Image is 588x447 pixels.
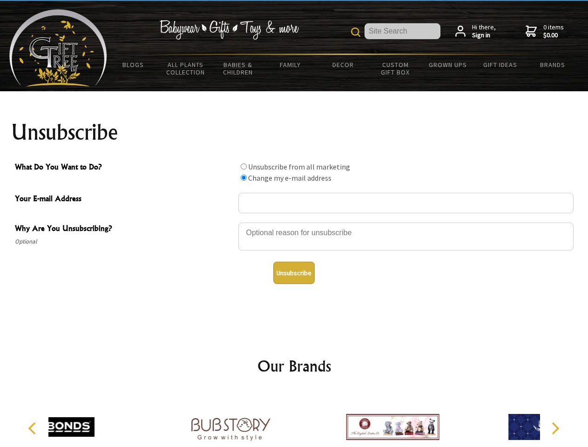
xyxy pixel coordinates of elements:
[107,55,160,74] a: BLOGS
[238,223,574,251] textarea: Why Are You Unsubscribing?
[369,55,422,82] a: Custom Gift Box
[273,262,315,284] button: Unsubscribe
[9,9,107,87] img: Babyware - Gifts - Toys and more...
[160,55,212,82] a: All Plants Collection
[241,175,247,181] input: What Do You Want to Do?
[421,55,474,74] a: Grown Ups
[264,55,317,74] a: Family
[455,23,496,40] a: Hi there,Sign in
[543,31,564,40] strong: $0.00
[545,418,565,439] button: Next
[23,418,44,439] button: Previous
[474,55,527,74] a: Gift Ideas
[241,163,247,169] input: What Do You Want to Do?
[15,161,234,175] span: What Do You Want to Do?
[365,23,440,39] input: Site Search
[11,121,577,143] h1: Unsubscribe
[212,55,264,82] a: Babies & Children
[351,27,360,37] img: product search
[526,23,564,40] a: 0 items$0.00
[248,173,331,183] label: Change my e-mail address
[472,31,496,40] strong: Sign in
[15,236,234,247] span: Optional
[472,23,496,40] span: Hi there,
[248,162,350,171] label: Unsubscribe from all marketing
[527,55,579,74] a: Brands
[543,23,564,40] span: 0 items
[238,193,574,213] input: Your E-mail Address
[19,355,570,377] h2: Our Brands
[317,55,369,74] a: Decor
[159,20,299,40] img: Babywear - Gifts - Toys & more
[15,193,234,206] span: Your E-mail Address
[15,223,234,236] span: Why Are You Unsubscribing?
